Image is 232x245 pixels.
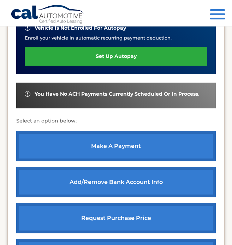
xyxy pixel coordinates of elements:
span: You have no ACH payments currently scheduled or in process. [35,91,200,97]
img: alert-white.svg [25,91,30,97]
a: Add/Remove bank account info [16,167,216,197]
span: vehicle is not enrolled for autopay [35,25,126,31]
p: Select an option below: [16,117,216,125]
p: Enroll your vehicle in automatic recurring payment deduction. [25,34,207,41]
img: alert-white.svg [25,25,30,31]
a: make a payment [16,131,216,161]
a: request purchase price [16,203,216,233]
button: Menu [210,9,225,21]
a: Cal Automotive [11,5,85,25]
a: set up autopay [25,47,207,66]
